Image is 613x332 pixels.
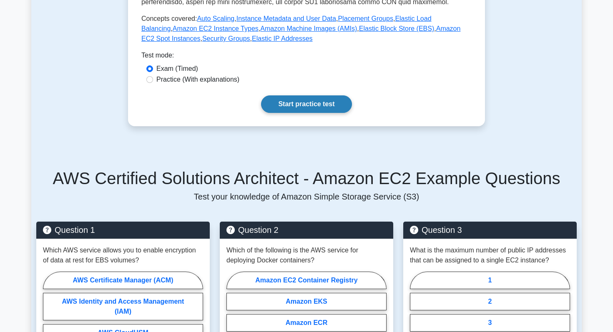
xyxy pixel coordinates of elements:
a: Elastic Block Store (EBS) [359,25,435,32]
p: Concepts covered: , , , , , , , , , [141,14,472,44]
a: Amazon Machine Images (AMIs) [260,25,357,32]
div: Test mode: [141,50,472,64]
label: AWS Certificate Manager (ACM) [43,272,203,289]
label: 3 [410,314,570,332]
h5: Question 1 [43,225,203,235]
label: Practice (With explanations) [156,75,239,85]
h5: Question 3 [410,225,570,235]
h5: Question 2 [226,225,387,235]
p: Which of the following is the AWS service for deploying Docker containers? [226,245,387,265]
a: Elastic IP Addresses [252,35,313,42]
a: Auto Scaling [197,15,234,22]
label: AWS Identity and Access Management (IAM) [43,293,203,320]
a: Security Groups [202,35,250,42]
a: Amazon EC2 Instance Types [173,25,259,32]
label: 2 [410,293,570,310]
label: 1 [410,272,570,289]
label: Amazon EKS [226,293,387,310]
a: Placement Groups [338,15,393,22]
h5: AWS Certified Solutions Architect - Amazon EC2 Example Questions [36,168,577,188]
p: Test your knowledge of Amazon Simple Storage Service (S3) [36,192,577,202]
a: Start practice test [261,95,352,113]
p: What is the maximum number of public IP addresses that can be assigned to a single EC2 instance? [410,245,570,265]
p: Which AWS service allows you to enable encryption of data at rest for EBS volumes? [43,245,203,265]
label: Amazon EC2 Container Registry [226,272,387,289]
label: Exam (Timed) [156,64,198,74]
label: Amazon ECR [226,314,387,332]
a: Instance Metadata and User Data [236,15,336,22]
